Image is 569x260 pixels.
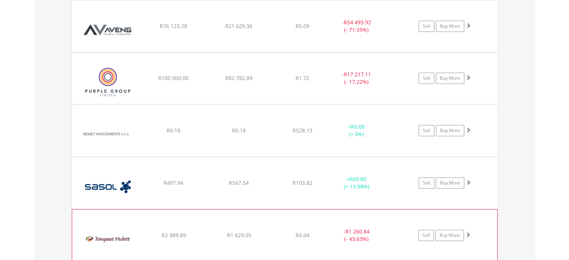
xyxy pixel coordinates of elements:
[345,228,369,235] span: R1 260.84
[328,19,385,34] div: - (- 71.59%)
[328,175,385,190] div: + (+ 13.98%)
[161,232,186,239] span: R2 889.89
[328,123,385,138] div: + (+ 0%)
[418,230,434,241] a: Sell
[160,22,187,30] span: R76 123.28
[419,73,434,84] a: Sell
[225,22,253,30] span: R21 629.36
[328,71,385,86] div: - (- 17.22%)
[232,127,246,134] span: R0.18
[296,22,309,30] span: R5.09
[349,175,366,183] span: R69.60
[76,62,140,102] img: EQU.ZA.PPE.png
[76,10,140,50] img: EQU.ZA.AEG.png
[225,74,253,82] span: R82 782.89
[229,179,249,186] span: R567.54
[344,19,371,26] span: R54 493.92
[76,114,140,155] img: EQU.ZA.RNI.png
[419,125,434,136] a: Sell
[76,219,140,259] img: EQU.ZA.TON.png
[76,166,140,207] img: EQU.ZA.SOL.png
[436,73,464,84] a: Buy More
[296,232,309,239] span: R4.04
[419,177,434,189] a: Sell
[436,177,464,189] a: Buy More
[351,123,365,130] span: R0.00
[166,127,180,134] span: R0.18
[293,127,312,134] span: R528.13
[435,230,464,241] a: Buy More
[436,125,464,136] a: Buy More
[296,74,309,82] span: R1.72
[328,228,384,243] div: - (- 43.63%)
[436,21,464,32] a: Buy More
[344,71,371,78] span: R17 217.11
[158,74,189,82] span: R100 000.00
[227,232,251,239] span: R1 629.05
[419,21,434,32] a: Sell
[293,179,312,186] span: R103.82
[163,179,183,186] span: R497.94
